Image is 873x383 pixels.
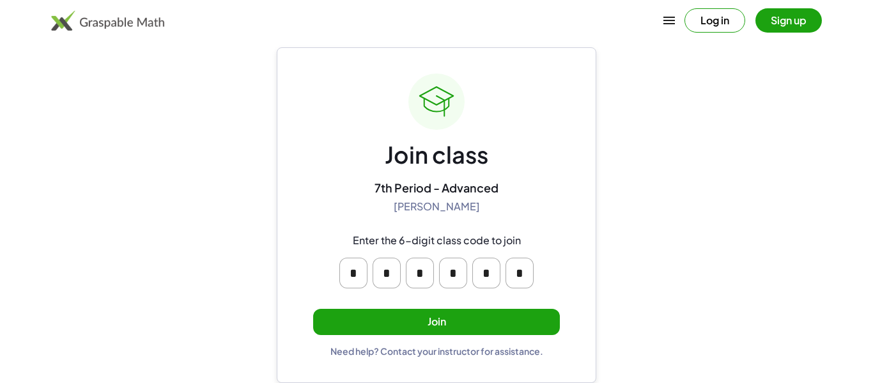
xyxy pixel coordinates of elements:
div: Need help? Contact your instructor for assistance. [330,345,543,357]
div: Enter the 6-digit class code to join [353,234,521,247]
input: Please enter OTP character 1 [339,258,367,288]
input: Please enter OTP character 4 [439,258,467,288]
input: Please enter OTP character 2 [373,258,401,288]
button: Log in [684,8,745,33]
button: Join [313,309,560,335]
input: Please enter OTP character 6 [506,258,534,288]
div: [PERSON_NAME] [394,200,480,214]
input: Please enter OTP character 3 [406,258,434,288]
button: Sign up [755,8,822,33]
div: Join class [385,140,488,170]
div: 7th Period - Advanced [375,180,498,195]
input: Please enter OTP character 5 [472,258,500,288]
